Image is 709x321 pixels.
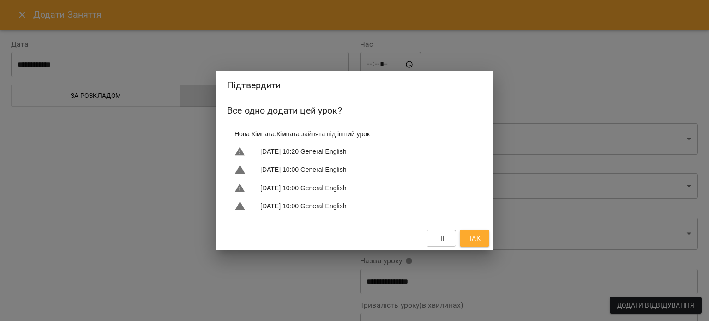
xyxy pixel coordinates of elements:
[227,78,482,92] h2: Підтвердити
[227,179,482,197] li: [DATE] 10:00 General English
[227,142,482,161] li: [DATE] 10:20 General English
[427,230,456,247] button: Ні
[469,233,481,244] span: Так
[227,126,482,142] li: Нова Кімната : Кімната зайнята під інший урок
[227,197,482,215] li: [DATE] 10:00 General English
[460,230,489,247] button: Так
[227,160,482,179] li: [DATE] 10:00 General English
[438,233,445,244] span: Ні
[227,103,482,118] h6: Все одно додати цей урок?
